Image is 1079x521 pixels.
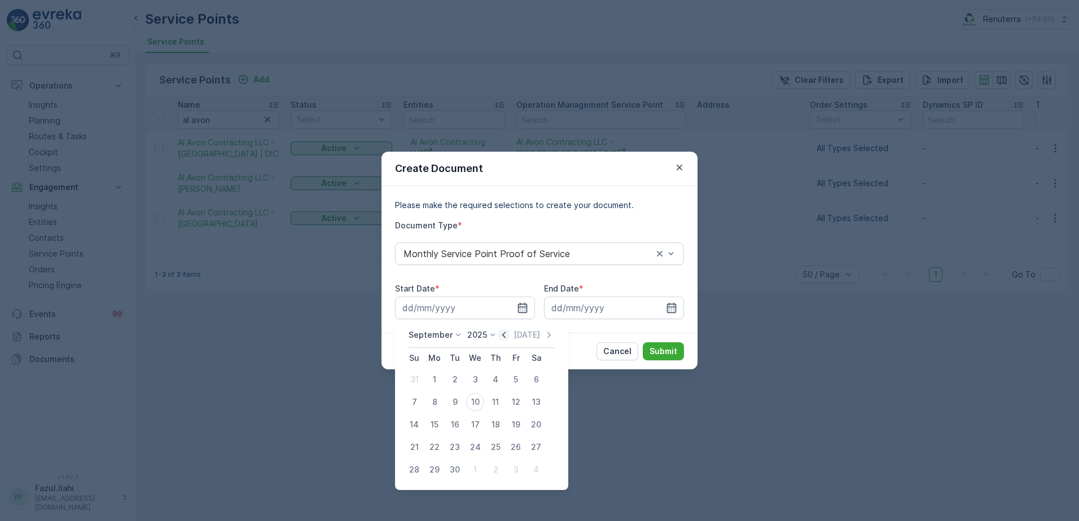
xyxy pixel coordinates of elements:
th: Thursday [485,348,506,368]
div: 4 [527,461,545,479]
label: Start Date [395,284,435,293]
button: Cancel [596,342,638,360]
div: 12 [507,393,525,411]
input: dd/mm/yyyy [395,297,535,319]
div: 1 [466,461,484,479]
th: Monday [424,348,445,368]
div: 11 [486,393,505,411]
div: 16 [446,416,464,434]
div: 10 [466,393,484,411]
div: 27 [527,438,545,456]
div: 25 [486,438,505,456]
label: End Date [544,284,579,293]
div: 3 [507,461,525,479]
div: 24 [466,438,484,456]
th: Saturday [526,348,546,368]
div: 9 [446,393,464,411]
div: 26 [507,438,525,456]
button: Submit [643,342,684,360]
p: September [409,329,453,341]
div: 7 [405,393,423,411]
div: 18 [486,416,505,434]
div: 2 [446,370,464,388]
div: 31 [405,370,423,388]
div: 4 [486,370,505,388]
th: Wednesday [465,348,485,368]
div: 30 [446,461,464,479]
p: Submit [650,346,677,357]
p: 2025 [467,329,487,341]
div: 28 [405,461,423,479]
div: 20 [527,416,545,434]
input: dd/mm/yyyy [544,297,684,319]
div: 15 [426,416,444,434]
div: 2 [486,461,505,479]
div: 1 [426,370,444,388]
div: 14 [405,416,423,434]
p: Please make the required selections to create your document. [395,200,684,211]
p: [DATE] [514,329,540,341]
div: 5 [507,370,525,388]
div: 22 [426,438,444,456]
th: Tuesday [445,348,465,368]
th: Friday [506,348,526,368]
div: 29 [426,461,444,479]
div: 21 [405,438,423,456]
p: Cancel [603,346,631,357]
div: 6 [527,370,545,388]
p: Create Document [395,161,483,176]
div: 19 [507,416,525,434]
div: 8 [426,393,444,411]
div: 13 [527,393,545,411]
div: 17 [466,416,484,434]
th: Sunday [404,348,424,368]
div: 3 [466,370,484,388]
div: 23 [446,438,464,456]
label: Document Type [395,220,458,230]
